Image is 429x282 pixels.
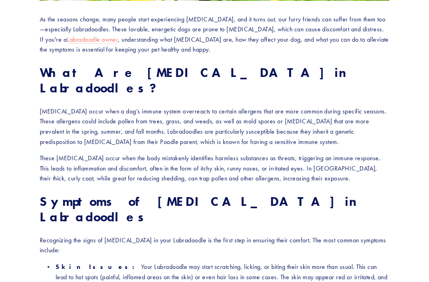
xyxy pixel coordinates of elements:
[67,36,118,44] a: Labradoodle owner
[40,194,365,224] strong: Symptoms of [MEDICAL_DATA] in Labradoodles
[40,153,389,184] p: These [MEDICAL_DATA] occur when the body mistakenly identifies harmless substances as threats, tr...
[40,235,389,255] p: Recognizing the signs of [MEDICAL_DATA] in your Labradoodle is the first step in ensuring their c...
[40,65,355,95] strong: What Are [MEDICAL_DATA] in Labradoodles?
[40,14,389,55] p: As the seasons change, many people start experiencing [MEDICAL_DATA], and it turns out, our furry...
[40,106,389,147] p: [MEDICAL_DATA] occur when a dog’s immune system overreacts to certain allergens that are more com...
[56,263,141,270] strong: Skin Issues:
